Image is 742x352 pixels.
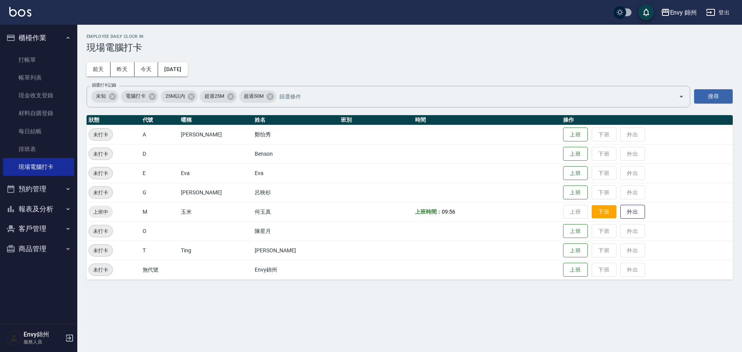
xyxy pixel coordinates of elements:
[413,115,561,125] th: 時間
[3,158,74,176] a: 現場電腦打卡
[121,92,150,100] span: 電腦打卡
[442,209,455,215] span: 09:56
[6,330,22,346] img: Person
[111,62,134,77] button: 昨天
[253,115,339,125] th: 姓名
[694,89,733,104] button: 搜尋
[200,90,237,103] div: 超過25M
[161,90,198,103] div: 25M以內
[253,144,339,163] td: Benson
[253,163,339,183] td: Eva
[620,205,645,219] button: 外出
[87,42,733,53] h3: 現場電腦打卡
[87,62,111,77] button: 前天
[253,202,339,221] td: 何玉真
[253,260,339,279] td: Envy錦州
[141,241,179,260] td: T
[253,241,339,260] td: [PERSON_NAME]
[141,183,179,202] td: G
[89,227,112,235] span: 未打卡
[141,115,179,125] th: 代號
[239,90,276,103] div: 超過50M
[563,263,588,277] button: 上班
[179,163,253,183] td: Eva
[670,8,697,17] div: Envy 錦州
[253,125,339,144] td: 鄭怡秀
[89,247,112,255] span: 未打卡
[200,92,229,100] span: 超過25M
[158,62,187,77] button: [DATE]
[3,104,74,122] a: 材料自購登錄
[415,209,442,215] b: 上班時間：
[3,122,74,140] a: 每日結帳
[3,239,74,259] button: 商品管理
[563,166,588,180] button: 上班
[3,69,74,87] a: 帳單列表
[24,331,63,338] h5: Envy錦州
[141,163,179,183] td: E
[703,5,733,20] button: 登出
[563,243,588,258] button: 上班
[121,90,158,103] div: 電腦打卡
[161,92,190,100] span: 25M以內
[3,219,74,239] button: 客戶管理
[3,87,74,104] a: 現金收支登錄
[3,179,74,199] button: 預約管理
[91,92,111,100] span: 未知
[3,140,74,158] a: 排班表
[675,90,688,103] button: Open
[592,205,616,219] button: 下班
[88,208,113,216] span: 上班中
[141,144,179,163] td: D
[658,5,700,20] button: Envy 錦州
[179,125,253,144] td: [PERSON_NAME]
[253,221,339,241] td: 陳星月
[179,241,253,260] td: Ting
[89,169,112,177] span: 未打卡
[141,221,179,241] td: O
[638,5,654,20] button: save
[339,115,413,125] th: 班別
[179,183,253,202] td: [PERSON_NAME]
[277,90,665,103] input: 篩選條件
[253,183,339,202] td: 呂映杉
[89,131,112,139] span: 未打卡
[141,125,179,144] td: A
[563,224,588,238] button: 上班
[3,51,74,69] a: 打帳單
[134,62,158,77] button: 今天
[141,202,179,221] td: M
[141,260,179,279] td: 無代號
[92,82,116,88] label: 篩選打卡記錄
[563,128,588,142] button: 上班
[563,185,588,200] button: 上班
[561,115,733,125] th: 操作
[3,199,74,219] button: 報表及分析
[89,150,112,158] span: 未打卡
[179,202,253,221] td: 玉米
[9,7,31,17] img: Logo
[87,115,141,125] th: 狀態
[87,34,733,39] h2: Employee Daily Clock In
[91,90,119,103] div: 未知
[89,266,112,274] span: 未打卡
[3,28,74,48] button: 櫃檯作業
[239,92,268,100] span: 超過50M
[179,115,253,125] th: 暱稱
[563,147,588,161] button: 上班
[89,189,112,197] span: 未打卡
[24,338,63,345] p: 服務人員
